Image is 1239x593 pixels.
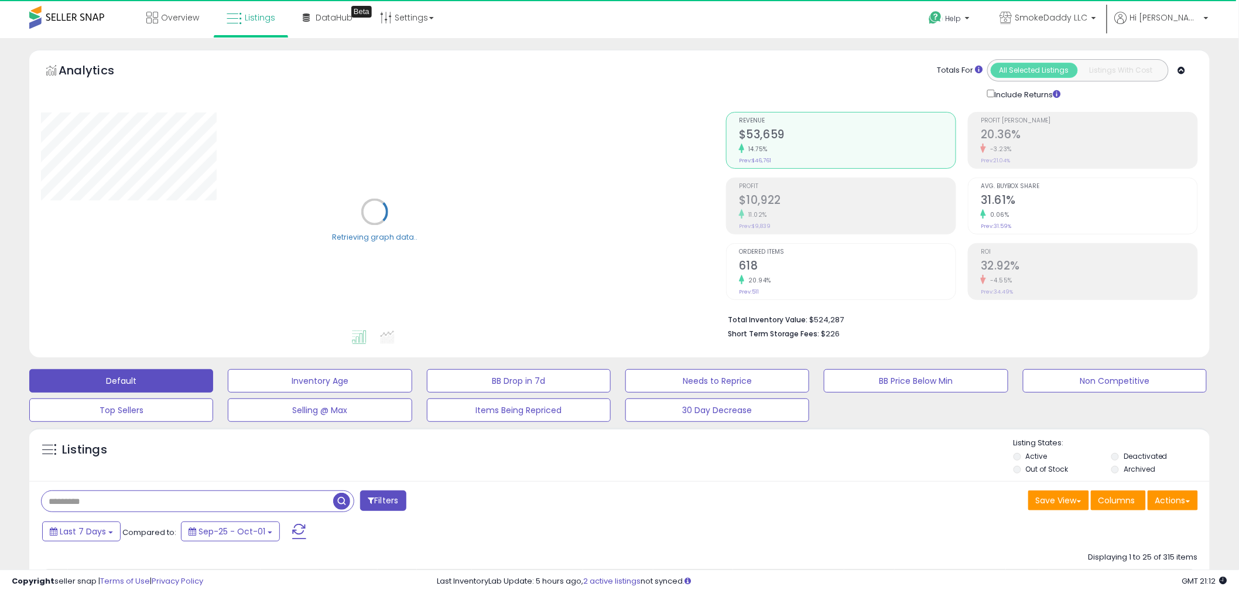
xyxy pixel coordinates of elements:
[1130,12,1200,23] span: Hi [PERSON_NAME]
[60,526,106,537] span: Last 7 Days
[744,145,768,154] small: 14.75%
[981,259,1197,275] h2: 32.92%
[744,210,767,219] small: 11.02%
[739,193,956,209] h2: $10,922
[739,157,771,164] small: Prev: $46,761
[12,575,54,587] strong: Copyright
[1023,369,1207,393] button: Non Competitive
[986,276,1012,285] small: -4.55%
[1091,490,1146,510] button: Columns
[824,369,1008,393] button: BB Price Below Min
[986,145,1012,154] small: -3.23%
[981,193,1197,209] h2: 31.61%
[739,223,771,230] small: Prev: $9,839
[981,118,1197,124] span: Profit [PERSON_NAME]
[332,232,417,243] div: Retrieving graph data..
[625,398,809,422] button: 30 Day Decrease
[946,13,961,23] span: Help
[1124,451,1168,461] label: Deactivated
[1148,490,1198,510] button: Actions
[821,328,840,339] span: $226
[728,315,807,325] b: Total Inventory Value:
[981,288,1013,295] small: Prev: 34.49%
[739,118,956,124] span: Revenue
[122,527,176,538] span: Compared to:
[181,522,280,541] button: Sep-25 - Oct-01
[198,526,265,537] span: Sep-25 - Oct-01
[981,128,1197,144] h2: 20.36%
[739,259,956,275] h2: 618
[62,442,107,458] h5: Listings
[12,576,203,587] div: seller snap | |
[981,223,1011,230] small: Prev: 31.59%
[100,575,150,587] a: Terms of Use
[728,312,1189,326] li: $524,287
[1098,495,1135,506] span: Columns
[1026,451,1048,461] label: Active
[1028,490,1089,510] button: Save View
[1124,464,1155,474] label: Archived
[228,398,412,422] button: Selling @ Max
[584,575,641,587] a: 2 active listings
[437,576,1227,587] div: Last InventoryLab Update: 5 hours ago, not synced.
[928,11,943,25] i: Get Help
[728,329,819,339] b: Short Term Storage Fees:
[59,62,137,81] h5: Analytics
[316,12,352,23] span: DataHub
[919,2,981,38] a: Help
[986,210,1009,219] small: 0.06%
[360,490,406,511] button: Filters
[161,12,199,23] span: Overview
[1115,12,1209,38] a: Hi [PERSON_NAME]
[152,575,203,587] a: Privacy Policy
[351,6,372,18] div: Tooltip anchor
[739,249,956,255] span: Ordered Items
[1077,63,1165,78] button: Listings With Cost
[739,288,759,295] small: Prev: 511
[1026,464,1069,474] label: Out of Stock
[1182,575,1227,587] span: 2025-10-9 21:12 GMT
[739,128,956,144] h2: $53,659
[744,276,771,285] small: 20.94%
[937,65,983,76] div: Totals For
[1014,438,1210,449] p: Listing States:
[981,183,1197,190] span: Avg. Buybox Share
[245,12,275,23] span: Listings
[991,63,1078,78] button: All Selected Listings
[1015,12,1088,23] span: SmokeDaddy LLC
[29,398,213,422] button: Top Sellers
[978,87,1075,100] div: Include Returns
[981,249,1197,255] span: ROI
[427,398,611,422] button: Items Being Repriced
[427,369,611,393] button: BB Drop in 7d
[739,183,956,190] span: Profit
[625,369,809,393] button: Needs to Reprice
[42,522,121,541] button: Last 7 Days
[1089,552,1198,563] div: Displaying 1 to 25 of 315 items
[228,369,412,393] button: Inventory Age
[981,157,1010,164] small: Prev: 21.04%
[29,369,213,393] button: Default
